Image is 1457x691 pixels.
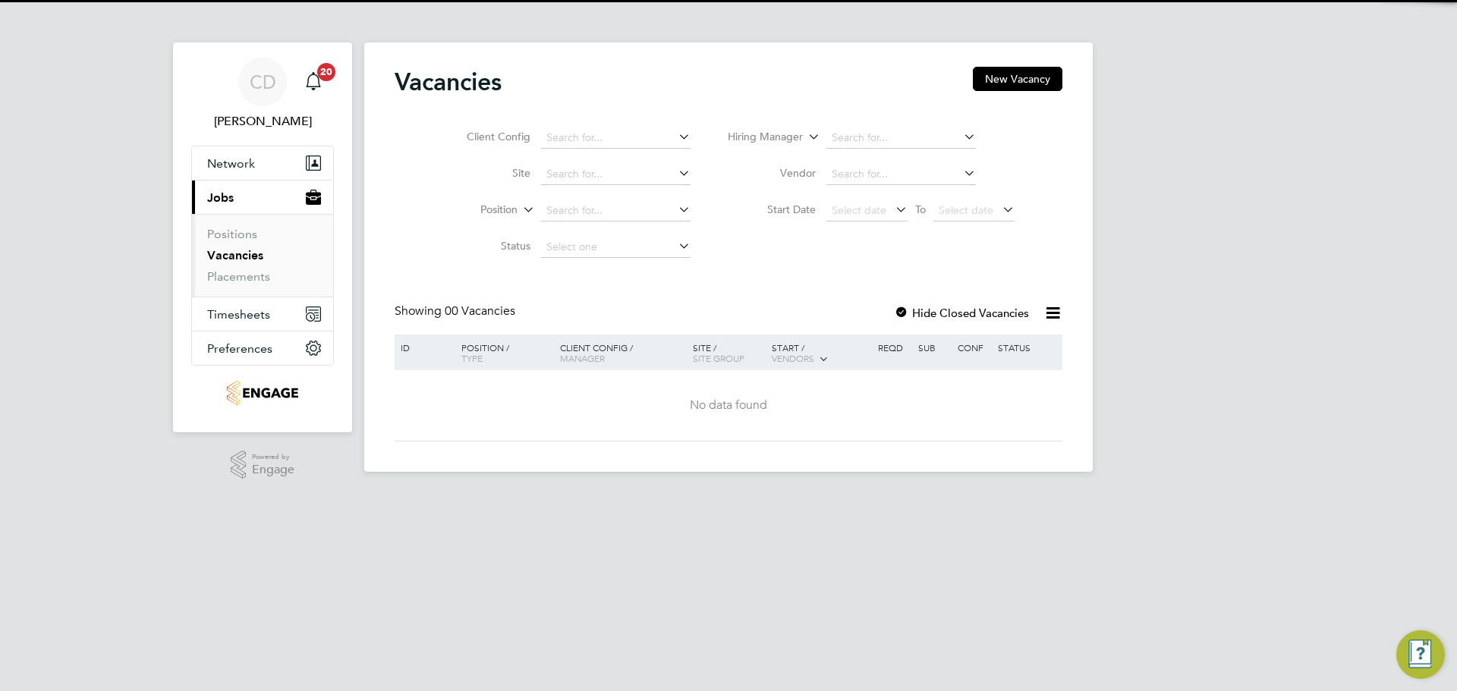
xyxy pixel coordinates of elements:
[173,42,352,432] nav: Main navigation
[207,307,270,322] span: Timesheets
[395,67,502,97] h2: Vacancies
[689,335,769,371] div: Site /
[768,335,874,372] div: Start /
[191,58,334,130] a: CD[PERSON_NAME]
[541,127,691,149] input: Search for...
[192,214,333,297] div: Jobs
[728,203,816,216] label: Start Date
[192,146,333,180] button: Network
[939,203,993,217] span: Select date
[207,190,234,205] span: Jobs
[191,112,334,130] span: Craig Dixon
[874,335,914,360] div: Reqd
[191,381,334,405] a: Go to home page
[207,156,255,171] span: Network
[1396,630,1445,679] button: Engage Resource Center
[227,381,297,405] img: g4s7-logo-retina.png
[231,451,295,479] a: Powered byEngage
[556,335,689,371] div: Client Config /
[541,237,691,258] input: Select one
[914,335,954,360] div: Sub
[832,203,886,217] span: Select date
[192,181,333,214] button: Jobs
[461,352,483,364] span: Type
[911,199,930,219] span: To
[954,335,993,360] div: Conf
[826,127,976,149] input: Search for...
[395,303,518,319] div: Showing
[207,341,272,356] span: Preferences
[250,72,276,92] span: CD
[192,297,333,331] button: Timesheets
[192,331,333,365] button: Preferences
[317,63,335,81] span: 20
[252,463,294,476] span: Engage
[728,166,816,180] label: Vendor
[693,352,744,364] span: Site Group
[560,352,605,364] span: Manager
[450,335,556,371] div: Position /
[973,67,1062,91] button: New Vacancy
[894,306,1029,320] label: Hide Closed Vacancies
[430,203,518,218] label: Position
[826,164,976,185] input: Search for...
[207,269,270,284] a: Placements
[772,352,814,364] span: Vendors
[207,248,263,262] a: Vacancies
[397,335,450,360] div: ID
[298,58,329,106] a: 20
[443,130,530,143] label: Client Config
[445,303,515,319] span: 00 Vacancies
[541,164,691,185] input: Search for...
[397,397,1060,413] div: No data found
[207,227,257,241] a: Positions
[443,239,530,253] label: Status
[994,335,1060,360] div: Status
[541,200,691,221] input: Search for...
[716,130,803,145] label: Hiring Manager
[252,451,294,463] span: Powered by
[443,166,530,180] label: Site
